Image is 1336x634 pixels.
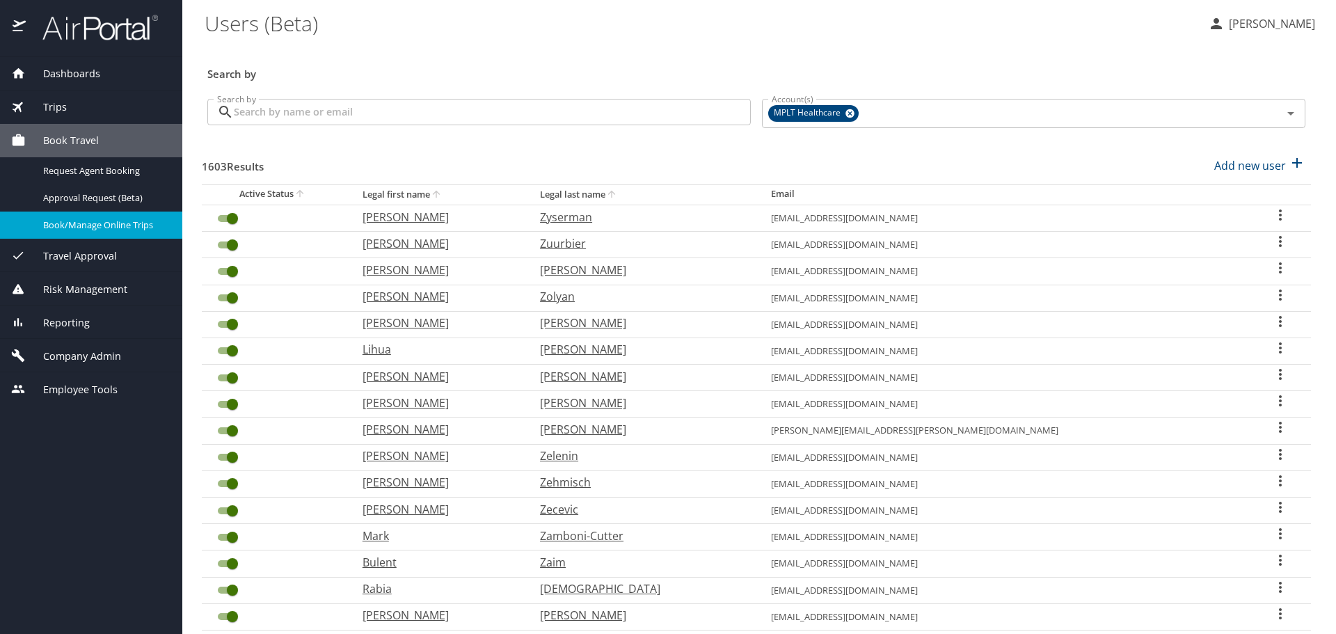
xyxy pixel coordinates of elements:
[540,315,743,331] p: [PERSON_NAME]
[540,395,743,411] p: [PERSON_NAME]
[26,133,99,148] span: Book Travel
[363,474,512,491] p: [PERSON_NAME]
[760,418,1250,444] td: [PERSON_NAME][EMAIL_ADDRESS][PERSON_NAME][DOMAIN_NAME]
[234,99,751,125] input: Search by name or email
[363,580,512,597] p: Rabia
[1281,104,1301,123] button: Open
[205,1,1197,45] h1: Users (Beta)
[760,205,1250,231] td: [EMAIL_ADDRESS][DOMAIN_NAME]
[768,106,849,120] span: MPLT Healthcare
[363,288,512,305] p: [PERSON_NAME]
[207,58,1305,82] h3: Search by
[363,421,512,438] p: [PERSON_NAME]
[760,550,1250,577] td: [EMAIL_ADDRESS][DOMAIN_NAME]
[26,382,118,397] span: Employee Tools
[540,235,743,252] p: Zuurbier
[760,285,1250,311] td: [EMAIL_ADDRESS][DOMAIN_NAME]
[760,338,1250,364] td: [EMAIL_ADDRESS][DOMAIN_NAME]
[540,209,743,225] p: Zyserman
[540,421,743,438] p: [PERSON_NAME]
[760,311,1250,338] td: [EMAIL_ADDRESS][DOMAIN_NAME]
[540,474,743,491] p: Zehmisch
[294,188,308,201] button: sort
[760,365,1250,391] td: [EMAIL_ADDRESS][DOMAIN_NAME]
[605,189,619,202] button: sort
[760,258,1250,285] td: [EMAIL_ADDRESS][DOMAIN_NAME]
[540,262,743,278] p: [PERSON_NAME]
[27,14,158,41] img: airportal-logo.png
[1225,15,1315,32] p: [PERSON_NAME]
[760,470,1250,497] td: [EMAIL_ADDRESS][DOMAIN_NAME]
[202,184,351,205] th: Active Status
[363,235,512,252] p: [PERSON_NAME]
[760,391,1250,418] td: [EMAIL_ADDRESS][DOMAIN_NAME]
[26,66,100,81] span: Dashboards
[540,341,743,358] p: [PERSON_NAME]
[430,189,444,202] button: sort
[363,501,512,518] p: [PERSON_NAME]
[760,577,1250,603] td: [EMAIL_ADDRESS][DOMAIN_NAME]
[363,315,512,331] p: [PERSON_NAME]
[351,184,529,205] th: Legal first name
[363,554,512,571] p: Bulent
[13,14,27,41] img: icon-airportal.png
[26,248,117,264] span: Travel Approval
[43,191,166,205] span: Approval Request (Beta)
[1209,150,1311,181] button: Add new user
[363,447,512,464] p: [PERSON_NAME]
[760,184,1250,205] th: Email
[363,341,512,358] p: Lihua
[26,349,121,364] span: Company Admin
[363,395,512,411] p: [PERSON_NAME]
[760,444,1250,470] td: [EMAIL_ADDRESS][DOMAIN_NAME]
[760,232,1250,258] td: [EMAIL_ADDRESS][DOMAIN_NAME]
[43,164,166,177] span: Request Agent Booking
[26,282,127,297] span: Risk Management
[760,498,1250,524] td: [EMAIL_ADDRESS][DOMAIN_NAME]
[43,219,166,232] span: Book/Manage Online Trips
[540,554,743,571] p: Zaim
[540,528,743,544] p: Zamboni-Cutter
[540,447,743,464] p: Zelenin
[202,150,264,175] h3: 1603 Results
[363,607,512,624] p: [PERSON_NAME]
[540,368,743,385] p: [PERSON_NAME]
[760,603,1250,630] td: [EMAIL_ADDRESS][DOMAIN_NAME]
[363,209,512,225] p: [PERSON_NAME]
[363,262,512,278] p: [PERSON_NAME]
[1214,157,1286,174] p: Add new user
[26,315,90,331] span: Reporting
[768,105,859,122] div: MPLT Healthcare
[540,288,743,305] p: Zolyan
[363,528,512,544] p: Mark
[529,184,760,205] th: Legal last name
[540,607,743,624] p: [PERSON_NAME]
[760,524,1250,550] td: [EMAIL_ADDRESS][DOMAIN_NAME]
[1202,11,1321,36] button: [PERSON_NAME]
[540,501,743,518] p: Zecevic
[540,580,743,597] p: [DEMOGRAPHIC_DATA]
[26,100,67,115] span: Trips
[363,368,512,385] p: [PERSON_NAME]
